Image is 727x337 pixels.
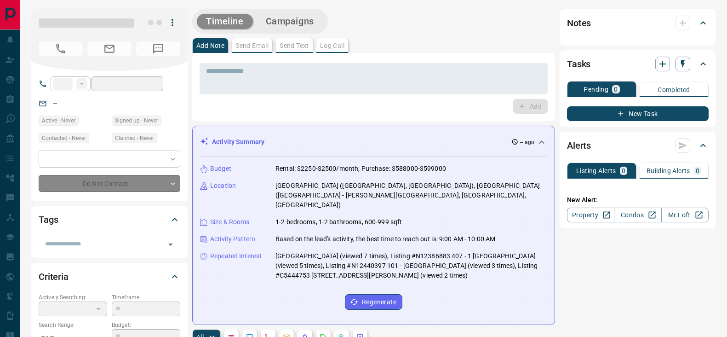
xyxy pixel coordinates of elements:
[39,175,180,192] div: Do Not Contact
[567,12,709,34] div: Notes
[567,53,709,75] div: Tasks
[576,168,616,174] p: Listing Alerts
[567,134,709,157] div: Alerts
[196,42,224,49] p: Add Note
[42,134,86,143] span: Contacted - Never
[567,16,591,30] h2: Notes
[567,208,614,222] a: Property
[197,14,253,29] button: Timeline
[164,238,177,251] button: Open
[210,181,236,191] p: Location
[210,164,231,174] p: Budget
[584,86,608,93] p: Pending
[210,251,262,261] p: Repeated Interest
[87,41,132,56] span: No Email
[275,181,547,210] p: [GEOGRAPHIC_DATA] ([GEOGRAPHIC_DATA], [GEOGRAPHIC_DATA]), [GEOGRAPHIC_DATA] ([GEOGRAPHIC_DATA] - ...
[614,208,661,222] a: Condos
[115,116,158,125] span: Signed up - Never
[115,134,154,143] span: Claimed - Never
[567,138,591,153] h2: Alerts
[39,212,58,227] h2: Tags
[112,293,180,302] p: Timeframe:
[136,41,180,56] span: No Number
[622,168,625,174] p: 0
[257,14,323,29] button: Campaigns
[567,195,709,205] p: New Alert:
[696,168,699,174] p: 0
[567,57,590,71] h2: Tasks
[520,138,534,146] p: -- ago
[112,321,180,329] p: Budget:
[647,168,690,174] p: Building Alerts
[345,294,402,310] button: Regenerate
[661,208,709,222] a: Mr.Loft
[210,217,250,227] p: Size & Rooms
[39,293,107,302] p: Actively Searching:
[39,321,107,329] p: Search Range:
[39,266,180,288] div: Criteria
[39,269,69,284] h2: Criteria
[39,209,180,231] div: Tags
[275,234,495,244] p: Based on the lead's activity, the best time to reach out is: 9:00 AM - 10:00 AM
[210,234,255,244] p: Activity Pattern
[567,106,709,121] button: New Task
[614,86,618,93] p: 0
[658,87,690,93] p: Completed
[42,116,75,125] span: Active - Never
[53,99,57,107] a: --
[275,217,402,227] p: 1-2 bedrooms, 1-2 bathrooms, 600-999 sqft
[275,164,446,174] p: Rental: $2250-$2500/month; Purchase: $588000-$599000
[212,137,264,147] p: Activity Summary
[39,41,83,56] span: No Number
[200,134,547,151] div: Activity Summary-- ago
[275,251,547,280] p: [GEOGRAPHIC_DATA] (viewed 7 times), Listing #N12386883 407 - 1 [GEOGRAPHIC_DATA] (viewed 5 times)...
